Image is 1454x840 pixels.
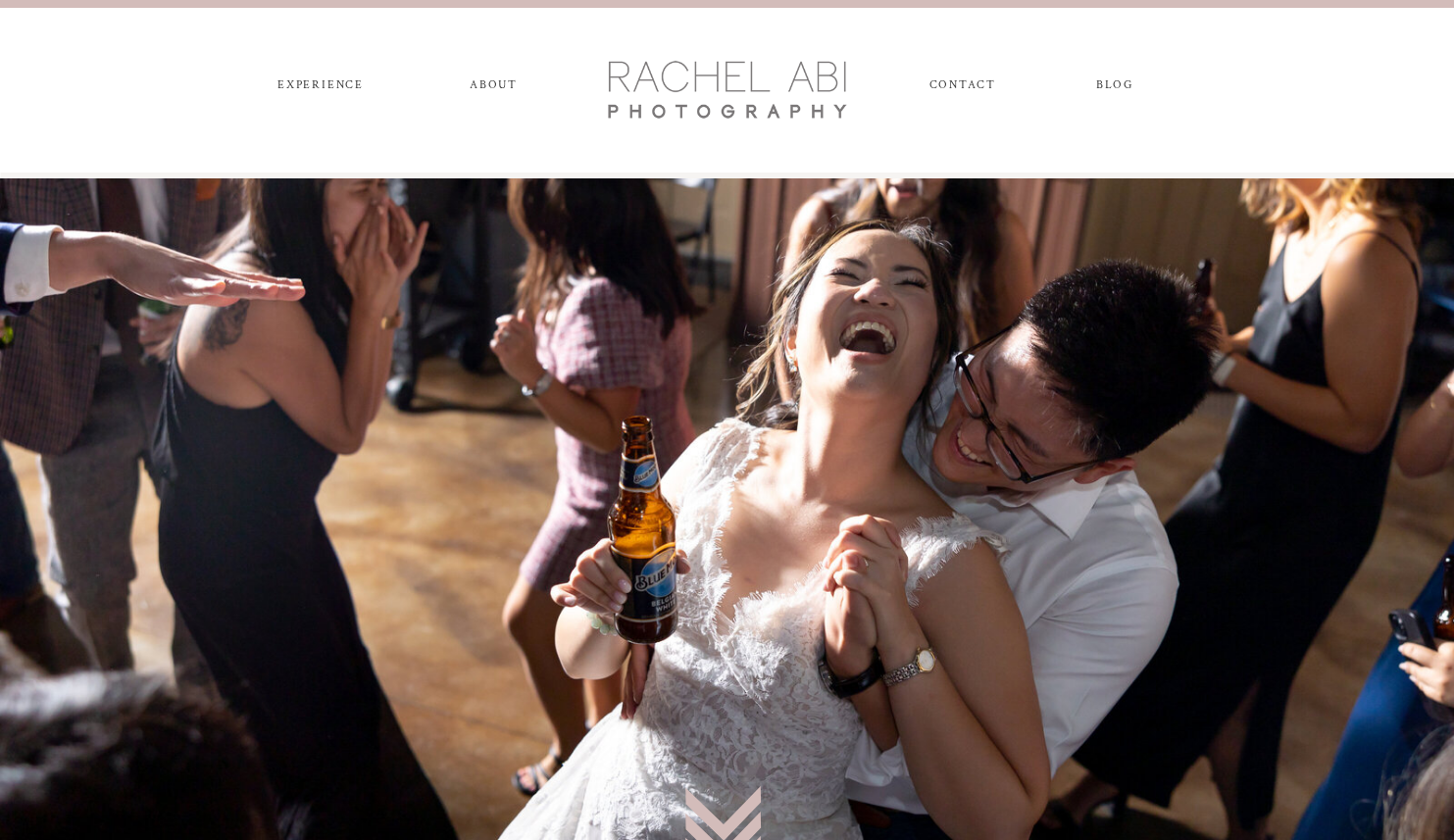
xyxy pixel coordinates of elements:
a: blog [1079,78,1151,100]
a: ABOUT [467,78,522,100]
a: CONTACT [929,78,995,100]
a: experience [270,78,373,100]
